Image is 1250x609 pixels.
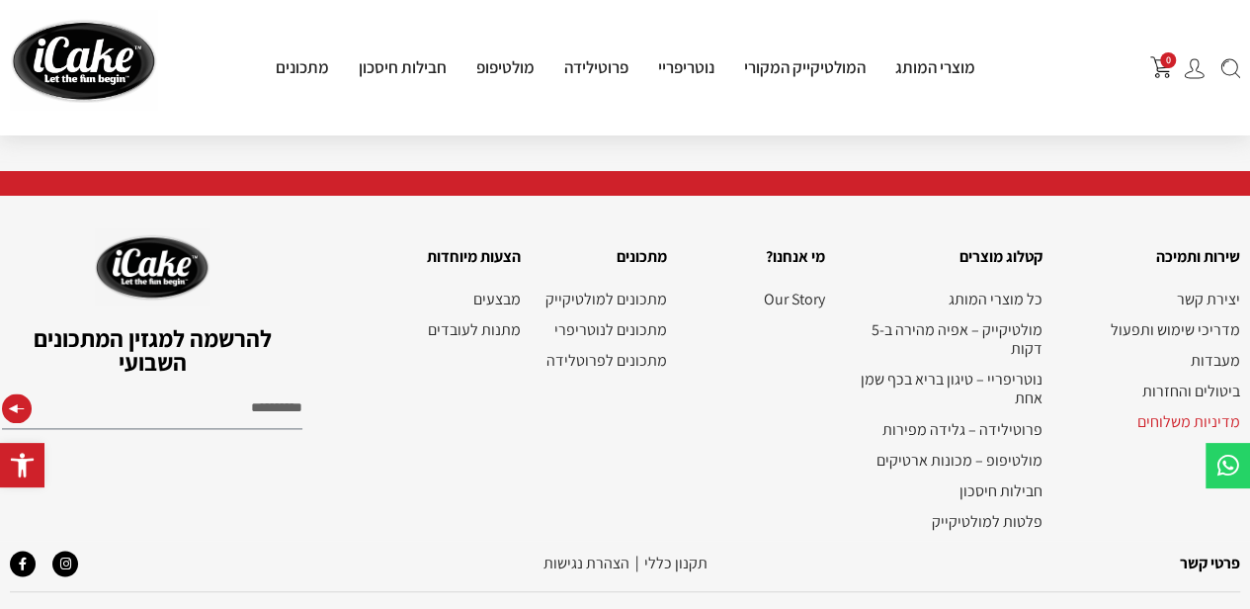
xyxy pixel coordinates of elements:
[729,56,880,78] a: המולטיקייק המקורי
[461,56,549,78] a: מולטיפופ
[344,56,461,78] a: חבילות חיסכון
[541,290,667,308] a: מתכונים למולטיקייק
[880,56,990,78] a: מוצרי המותג
[643,56,729,78] a: נוטריפריי
[845,244,1043,270] h2: קטלוג מוצרים
[845,320,1043,358] a: מולטיקייק – אפיה מהירה ב-5 דקות
[1062,382,1240,400] a: ביטולים והחזרות
[1062,244,1240,270] h2: שירות ותמיכה
[687,244,824,270] h2: מי אנחנו?
[845,290,1043,532] nav: תפריט
[845,420,1043,439] a: פרוטילידה – גלידה מפירות
[845,481,1043,500] a: חבילות חיסכון
[1180,553,1240,573] a: פרטי קשר
[687,290,824,308] nav: תפריט
[374,320,521,339] a: מתנות לעובדים
[1062,351,1240,370] a: מעבדות
[845,512,1043,531] a: פלטות למולטיקייק
[374,244,521,270] h2: הצעות מיוחדות
[845,290,1043,308] a: כל מוצרי המותג
[2,326,302,374] h2: להרשמה למגזין המתכונים השבועי
[374,290,521,339] nav: תפריט
[541,244,667,270] h2: מתכונים
[541,351,667,370] a: מתכונים לפרוטלידה
[1062,412,1240,431] a: מדיניות משלוחים
[1062,320,1240,339] a: מדריכי שימוש ותפעול
[1160,52,1176,68] span: 0
[541,290,667,371] nav: תפריט
[644,553,708,573] a: תקנון‭ ‬כללי
[687,290,824,308] a: Our Story
[543,553,629,573] a: הצהרת נגישות
[1150,56,1172,78] button: פתח עגלת קניות צדדית
[374,290,521,308] a: מבצעים
[1062,290,1240,308] a: יצירת קשר
[549,56,643,78] a: פרוטילידה
[541,320,667,339] a: מתכונים לנוטריפרי
[845,370,1043,407] a: נוטריפריי – טיגון בריא בכף שמן אחת
[845,451,1043,470] a: מולטיפופ – מכונות ארטיקים
[261,56,344,78] a: מתכונים
[1150,56,1172,78] img: shopping-cart.png
[1062,290,1240,432] nav: תפריט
